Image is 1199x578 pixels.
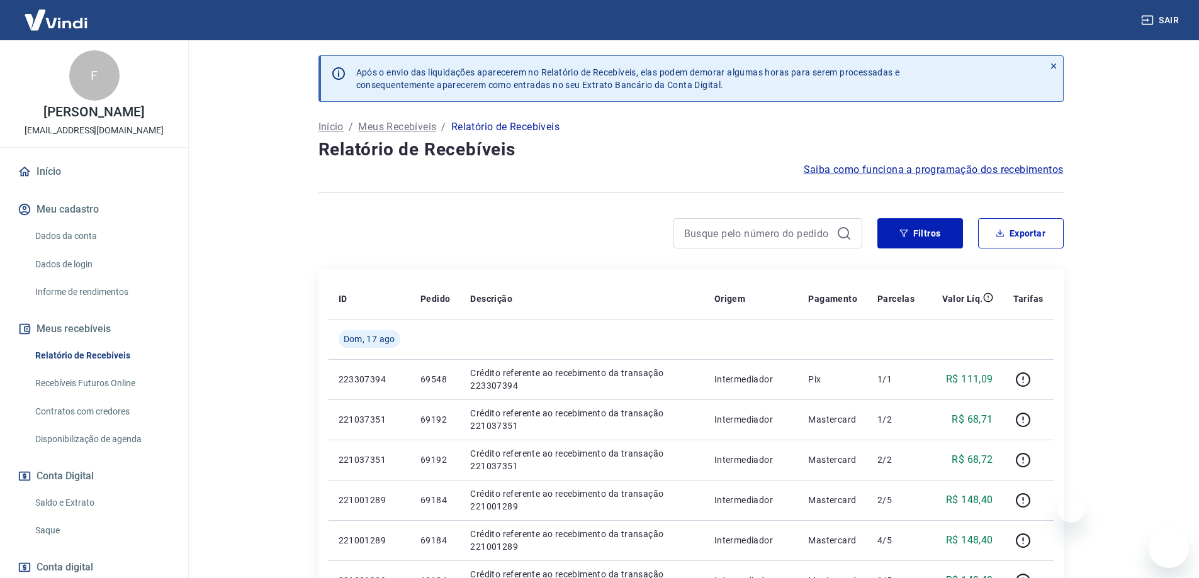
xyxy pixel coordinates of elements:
[339,413,400,426] p: 221037351
[30,223,173,249] a: Dados da conta
[339,453,400,466] p: 221037351
[808,453,857,466] p: Mastercard
[470,447,694,472] p: Crédito referente ao recebimento da transação 221037351
[808,494,857,506] p: Mastercard
[714,292,745,305] p: Origem
[15,196,173,223] button: Meu cadastro
[344,333,395,345] span: Dom, 17 ago
[30,343,173,369] a: Relatório de Recebíveis
[946,372,993,387] p: R$ 111,09
[30,399,173,425] a: Contratos com credores
[15,462,173,490] button: Conta Digital
[349,119,353,135] p: /
[1013,292,1044,305] p: Tarifas
[30,490,173,516] a: Saldo e Extrato
[808,292,857,305] p: Pagamento
[952,452,993,467] p: R$ 68,72
[952,412,993,427] p: R$ 68,71
[942,292,983,305] p: Valor Líq.
[15,1,97,39] img: Vindi
[420,292,450,305] p: Pedido
[37,559,93,576] span: Conta digital
[43,106,144,119] p: [PERSON_NAME]
[69,50,120,101] div: F
[30,426,173,452] a: Disponibilização de agenda
[714,413,789,426] p: Intermediador
[714,534,789,547] p: Intermediador
[470,528,694,553] p: Crédito referente ao recebimento da transação 221001289
[804,162,1064,177] a: Saiba como funciona a programação dos recebimentos
[356,66,900,91] p: Após o envio das liquidações aparecerem no Relatório de Recebíveis, elas podem demorar algumas ho...
[25,124,164,137] p: [EMAIL_ADDRESS][DOMAIN_NAME]
[30,518,173,543] a: Saque
[30,370,173,396] a: Recebíveis Futuros Online
[877,373,915,386] p: 1/1
[808,413,857,426] p: Mastercard
[420,373,450,386] p: 69548
[339,292,347,305] p: ID
[420,534,450,547] p: 69184
[808,534,857,547] p: Mastercard
[30,252,173,277] a: Dados de login
[714,453,789,466] p: Intermediador
[684,224,831,243] input: Busque pelo número do pedido
[1149,528,1189,568] iframe: Botão para abrir a janela de mensagens
[318,119,344,135] a: Início
[877,494,915,506] p: 2/5
[877,453,915,466] p: 2/2
[978,218,1064,248] button: Exportar
[946,492,993,508] p: R$ 148,40
[420,494,450,506] p: 69184
[441,119,446,135] p: /
[877,413,915,426] p: 1/2
[339,373,400,386] p: 223307394
[877,218,963,248] button: Filtros
[15,315,173,343] button: Meus recebíveis
[714,494,789,506] p: Intermediador
[470,292,512,305] p: Descrição
[470,487,694,513] p: Crédito referente ao recebimento da transação 221001289
[1059,497,1084,523] iframe: Fechar mensagem
[470,407,694,432] p: Crédito referente ao recebimento da transação 221037351
[15,158,173,186] a: Início
[420,453,450,466] p: 69192
[339,494,400,506] p: 221001289
[451,119,560,135] p: Relatório de Recebíveis
[1139,9,1184,32] button: Sair
[30,279,173,305] a: Informe de rendimentos
[318,137,1064,162] h4: Relatório de Recebíveis
[946,533,993,548] p: R$ 148,40
[358,119,436,135] a: Meus Recebíveis
[877,534,915,547] p: 4/5
[339,534,400,547] p: 221001289
[420,413,450,426] p: 69192
[877,292,915,305] p: Parcelas
[470,367,694,392] p: Crédito referente ao recebimento da transação 223307394
[714,373,789,386] p: Intermediador
[808,373,857,386] p: Pix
